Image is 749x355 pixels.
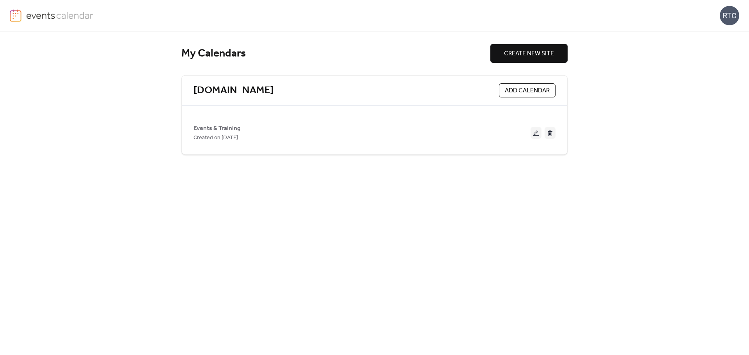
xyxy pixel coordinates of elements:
[720,6,739,25] div: RTC
[193,126,241,131] a: Events & Training
[10,9,21,22] img: logo
[193,124,241,133] span: Events & Training
[504,49,554,58] span: CREATE NEW SITE
[26,9,94,21] img: logo-type
[499,83,556,97] button: ADD CALENDAR
[505,86,550,95] span: ADD CALENDAR
[490,44,568,63] button: CREATE NEW SITE
[181,47,490,60] div: My Calendars
[193,133,238,143] span: Created on [DATE]
[193,84,274,97] a: [DOMAIN_NAME]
